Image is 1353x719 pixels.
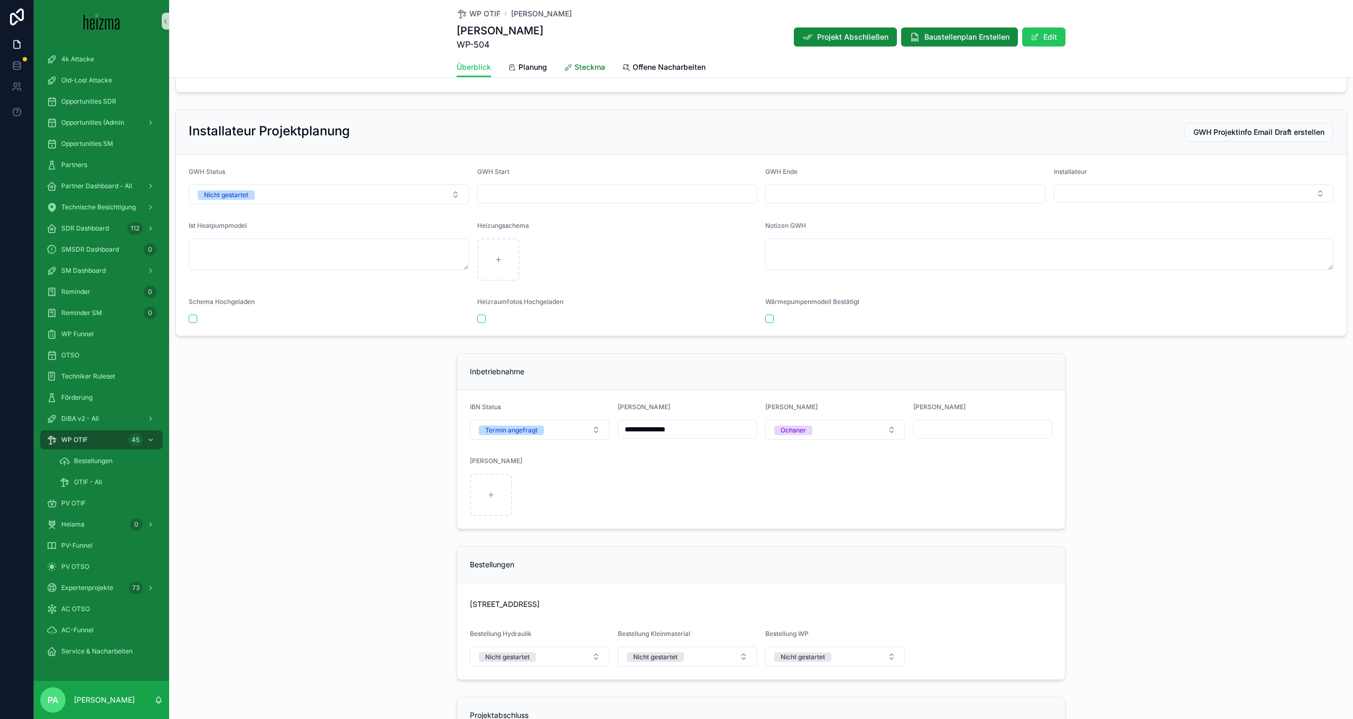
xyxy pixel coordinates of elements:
[477,298,563,306] span: Heizraumfotos Hochgeladen
[1022,27,1065,47] button: Edit
[477,222,529,229] span: Heizungsschema
[40,346,163,365] a: OTSO
[470,560,514,569] span: Bestellungen
[618,647,757,667] button: Select Button
[40,261,163,280] a: SM Dashboard
[470,599,1052,610] span: [STREET_ADDRESS]
[61,182,132,190] span: Partner Dashboard - All
[40,388,163,407] a: Förderung
[129,582,143,594] div: 73
[204,190,248,200] div: Nicht gestartet
[913,403,966,411] span: [PERSON_NAME]
[781,426,806,435] div: Ochsner
[765,647,905,667] button: Select Button
[40,71,163,90] a: Old-Lost Attacke
[1193,127,1324,137] span: GWH Projektinfo Email Draft erstellen
[40,92,163,111] a: Opportunities SDR
[470,420,609,440] button: Select Button
[74,695,135,705] p: [PERSON_NAME]
[61,393,92,402] span: Förderung
[130,518,143,531] div: 0
[61,288,90,296] span: Reminder
[61,414,99,423] span: DiBA v2 - All
[40,198,163,217] a: Technische Besichtigung
[53,451,163,471] a: Bestellungen
[518,62,547,72] span: Planung
[511,8,572,19] span: [PERSON_NAME]
[40,578,163,597] a: Expertenprojekte73
[485,652,530,662] div: Nicht gestartet
[189,222,247,229] span: Ist Heatpumpmodel
[40,600,163,619] a: AC OTSO
[144,243,156,256] div: 0
[189,123,350,140] h2: Installateur Projektplanung
[40,409,163,428] a: DiBA v2 - All
[765,630,809,638] span: Bestellung WP
[40,177,163,196] a: Partner Dashboard - All
[470,367,524,376] span: Inbetriebnahme
[765,298,859,306] span: Wärmepumpenmodell Bestätigt
[470,647,609,667] button: Select Button
[765,168,798,176] span: GWH Ende
[61,330,94,338] span: WP Funnel
[40,50,163,69] a: 4k Attacke
[40,134,163,153] a: Opportunities SM
[924,32,1009,42] span: Baustellenplan Erstellen
[61,161,87,169] span: Partners
[61,76,112,85] span: Old-Lost Attacke
[618,403,670,411] span: [PERSON_NAME]
[40,240,163,259] a: SMSDR Dashboard0
[40,303,163,322] a: Reminder SM0
[127,222,143,235] div: 112
[1054,185,1334,202] button: Select Button
[61,647,133,656] span: Service & Nacharbeiten
[61,203,136,211] span: Technische Besichtigung
[61,584,113,592] span: Expertenprojekte
[633,62,706,72] span: Offene Nacharbeiten
[144,307,156,319] div: 0
[618,630,690,638] span: Bestellung Kleinmaterial
[470,403,501,411] span: IBN Status
[84,13,120,30] img: App logo
[794,27,897,47] button: Projekt Abschließen
[574,62,605,72] span: Steckma
[40,494,163,513] a: PV OTIF
[61,309,102,317] span: Reminder SM
[1054,168,1087,176] span: Installateur
[564,58,605,79] a: Steckma
[765,403,818,411] span: [PERSON_NAME]
[457,58,491,78] a: Überblick
[61,626,94,634] span: AC-Funnel
[144,285,156,298] div: 0
[61,541,92,550] span: PV-Funnel
[470,457,522,465] span: [PERSON_NAME]
[901,27,1018,47] button: Baustellenplan Erstellen
[189,298,255,306] span: Schema Hochgeladen
[40,325,163,344] a: WP Funnel
[61,55,94,63] span: 4k Attacke
[53,473,163,492] a: OTIF - All
[40,642,163,661] a: Service & Nacharbeiten
[48,694,58,706] span: PA
[74,478,102,486] span: OTIF - All
[470,630,532,638] span: Bestellung Hydraulik
[128,434,143,446] div: 45
[61,563,89,571] span: PV OTSO
[61,520,85,529] span: Heiama
[61,266,106,275] span: SM Dashboard
[477,168,509,176] span: GWH Start
[61,118,124,127] span: Opportunities (Admin
[622,58,706,79] a: Offene Nacharbeiten
[34,42,169,675] div: scrollable content
[61,245,119,254] span: SMSDR Dashboard
[61,224,109,233] span: SDR Dashboard
[40,367,163,386] a: Techniker Ruleset
[40,536,163,555] a: PV-Funnel
[189,168,225,176] span: GWH Status
[40,155,163,174] a: Partners
[189,185,469,205] button: Select Button
[61,605,90,613] span: AC OTSO
[40,621,163,640] a: AC-Funnel
[61,140,113,148] span: Opportunities SM
[40,113,163,132] a: Opportunities (Admin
